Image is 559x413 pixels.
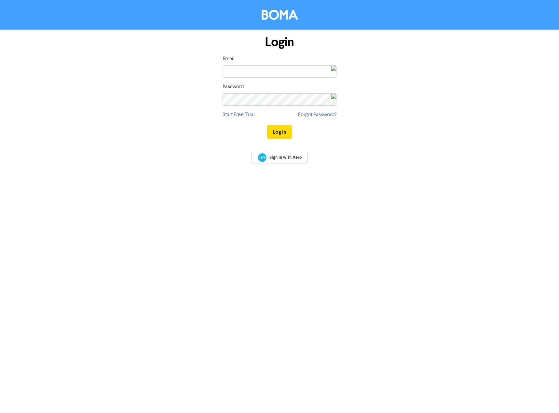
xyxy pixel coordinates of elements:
img: Xero logo [258,153,266,162]
button: Log In [267,125,292,139]
a: Start Free Trial [223,111,255,119]
a: Forgot Password? [298,111,336,119]
img: BOMA Logo [262,10,298,20]
label: Email [223,55,235,63]
iframe: Chat Widget [413,152,559,413]
label: Password [223,83,244,91]
h1: Login [223,35,336,50]
span: Sign In with Xero [269,154,302,160]
a: Sign In with Xero [252,152,307,163]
